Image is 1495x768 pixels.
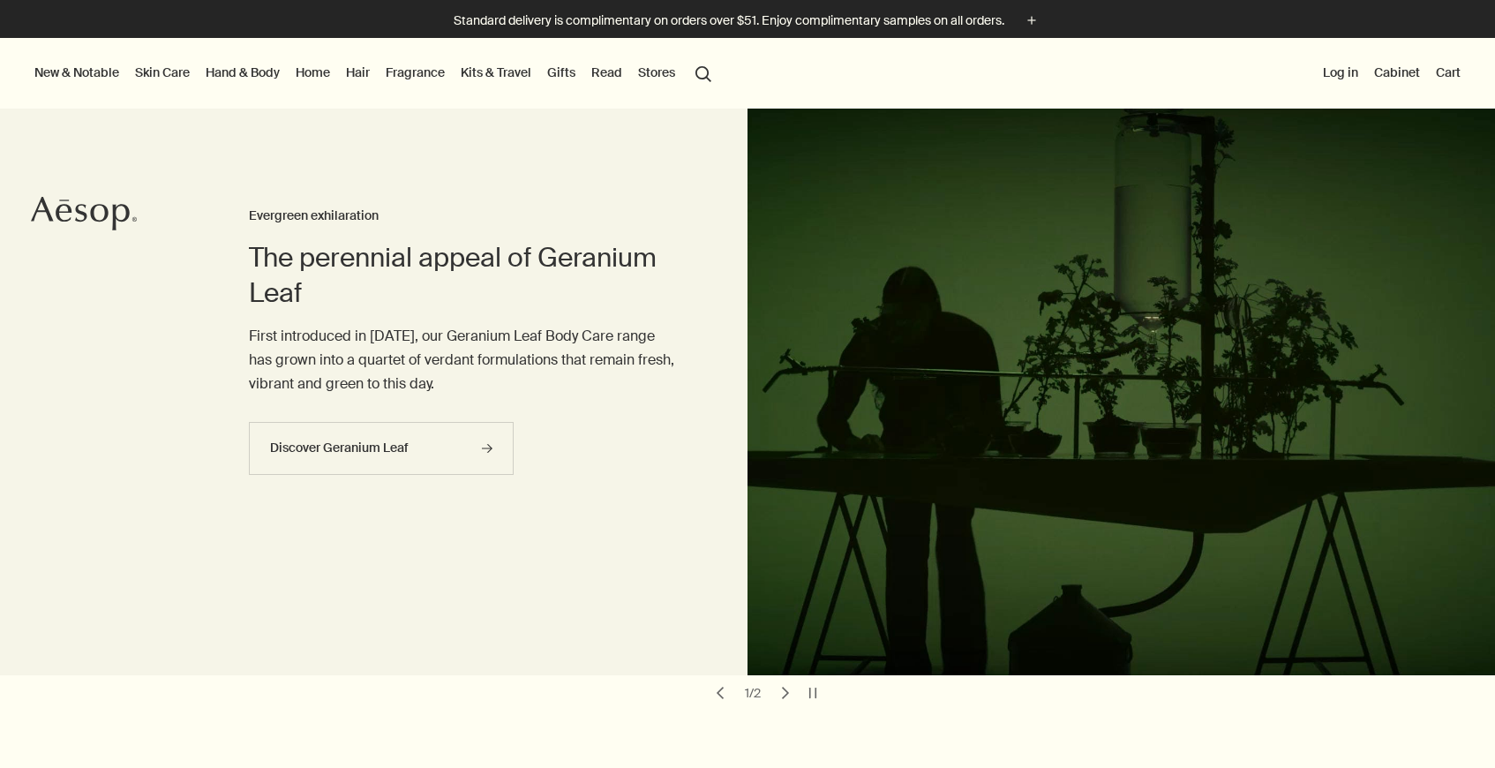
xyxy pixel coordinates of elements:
button: next slide [773,681,798,705]
button: Standard delivery is complimentary on orders over $51. Enjoy complimentary samples on all orders. [454,11,1041,31]
svg: Aesop [31,196,137,231]
a: Fragrance [382,61,448,84]
nav: primary [31,38,719,109]
p: Standard delivery is complimentary on orders over $51. Enjoy complimentary samples on all orders. [454,11,1004,30]
a: Read [588,61,626,84]
p: First introduced in [DATE], our Geranium Leaf Body Care range has grown into a quartet of verdant... [249,324,677,396]
a: Hair [342,61,373,84]
a: Hand & Body [202,61,283,84]
a: Home [292,61,334,84]
a: Gifts [544,61,579,84]
button: previous slide [708,681,732,705]
h2: The perennial appeal of Geranium Leaf [249,240,677,311]
h3: Evergreen exhilaration [249,206,677,227]
div: 1 / 2 [740,685,766,701]
a: Discover Geranium Leaf [249,422,514,475]
button: pause [800,681,825,705]
button: New & Notable [31,61,123,84]
a: Kits & Travel [457,61,535,84]
a: Aesop [31,196,137,236]
a: Skin Care [131,61,193,84]
button: Open search [687,56,719,89]
button: Stores [635,61,679,84]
